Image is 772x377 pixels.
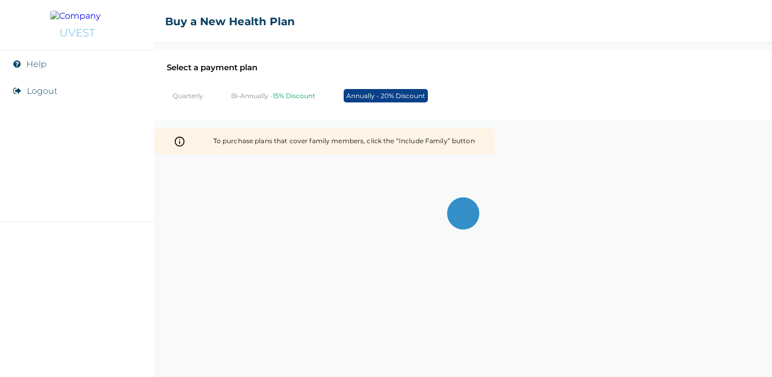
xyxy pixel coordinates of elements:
[26,59,47,69] a: Help
[273,92,315,100] span: 15% Discount
[213,132,475,151] div: To purchase plans that cover family members, click the “Include Family” button
[27,86,57,96] button: Logout
[231,92,315,100] p: Bi-Annually -
[165,15,295,28] h2: Buy a New Health Plan
[11,350,144,366] img: RelianceHMO's Logo
[173,92,203,100] p: Quarterly
[50,11,104,21] img: Company
[167,62,760,72] h2: Select a payment plan
[344,89,428,102] p: Annually - 20% Discount
[60,26,95,39] p: UVEST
